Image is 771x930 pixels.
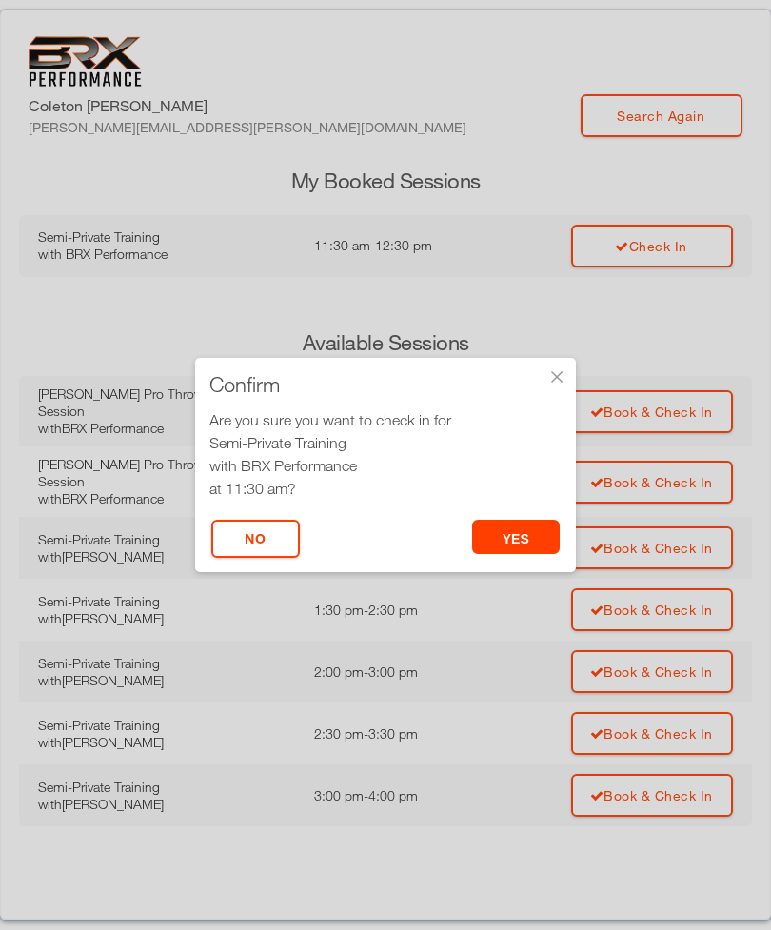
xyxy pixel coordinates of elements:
div: Semi-Private Training [209,431,562,454]
button: No [211,520,300,558]
div: × [547,367,566,386]
div: with BRX Performance [209,454,562,477]
span: Confirm [209,375,280,394]
button: yes [472,520,561,554]
div: Are you sure you want to check in for at 11:30 am? [209,408,562,500]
